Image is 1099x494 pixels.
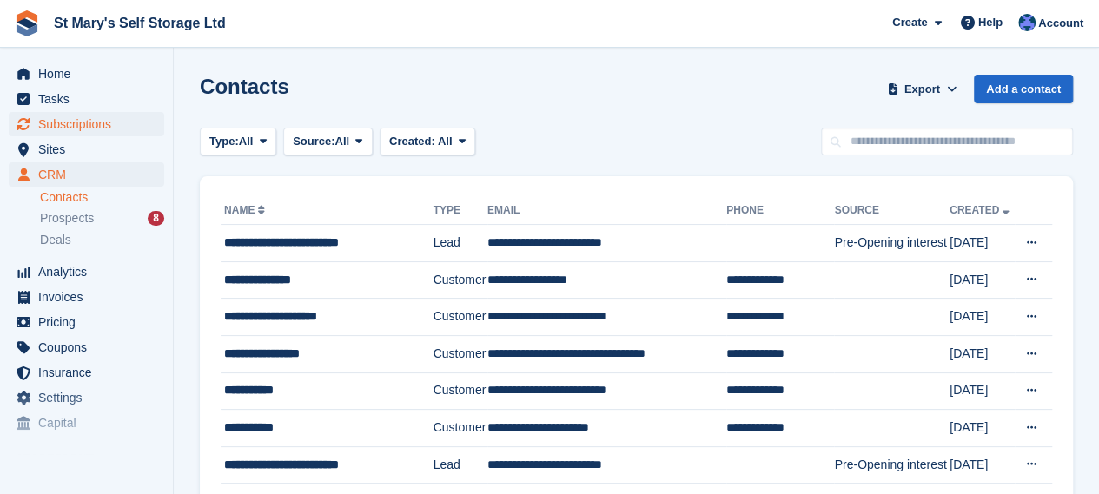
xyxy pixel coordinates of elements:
[950,335,1015,372] td: [DATE]
[200,128,276,156] button: Type: All
[904,81,940,98] span: Export
[9,137,164,161] a: menu
[335,133,350,150] span: All
[434,225,487,262] td: Lead
[16,450,173,467] span: Storefront
[950,372,1015,410] td: [DATE]
[950,204,1013,216] a: Created
[380,128,475,156] button: Created: All
[950,446,1015,484] td: [DATE]
[38,87,142,111] span: Tasks
[834,446,950,484] td: Pre-Opening interest
[38,260,142,284] span: Analytics
[14,10,40,36] img: stora-icon-8386f47178a22dfd0bd8f6a31ec36ba5ce8667c1dd55bd0f319d3a0aa187defe.svg
[148,211,164,226] div: 8
[283,128,373,156] button: Source: All
[434,299,487,336] td: Customer
[884,75,960,103] button: Export
[38,62,142,86] span: Home
[200,75,289,98] h1: Contacts
[9,112,164,136] a: menu
[9,360,164,385] a: menu
[9,87,164,111] a: menu
[239,133,254,150] span: All
[389,135,435,148] span: Created:
[40,231,164,249] a: Deals
[434,261,487,299] td: Customer
[974,75,1073,103] a: Add a contact
[9,411,164,435] a: menu
[726,197,834,225] th: Phone
[47,9,233,37] a: St Mary's Self Storage Ltd
[9,310,164,334] a: menu
[38,137,142,161] span: Sites
[38,411,142,435] span: Capital
[434,446,487,484] td: Lead
[40,189,164,206] a: Contacts
[40,232,71,248] span: Deals
[834,225,950,262] td: Pre-Opening interest
[487,197,726,225] th: Email
[950,261,1015,299] td: [DATE]
[9,385,164,410] a: menu
[224,204,268,216] a: Name
[834,197,950,225] th: Source
[9,335,164,359] a: menu
[38,360,142,385] span: Insurance
[434,372,487,410] td: Customer
[293,133,334,150] span: Source:
[978,14,1003,31] span: Help
[38,385,142,410] span: Settings
[1038,15,1083,32] span: Account
[434,410,487,447] td: Customer
[38,285,142,309] span: Invoices
[1018,14,1036,31] img: Matthew Keenan
[950,410,1015,447] td: [DATE]
[209,133,239,150] span: Type:
[9,162,164,187] a: menu
[434,335,487,372] td: Customer
[40,210,94,227] span: Prospects
[892,14,927,31] span: Create
[38,335,142,359] span: Coupons
[950,225,1015,262] td: [DATE]
[9,260,164,284] a: menu
[438,135,453,148] span: All
[38,310,142,334] span: Pricing
[950,299,1015,336] td: [DATE]
[38,162,142,187] span: CRM
[38,112,142,136] span: Subscriptions
[434,197,487,225] th: Type
[9,285,164,309] a: menu
[40,209,164,227] a: Prospects 8
[9,62,164,86] a: menu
